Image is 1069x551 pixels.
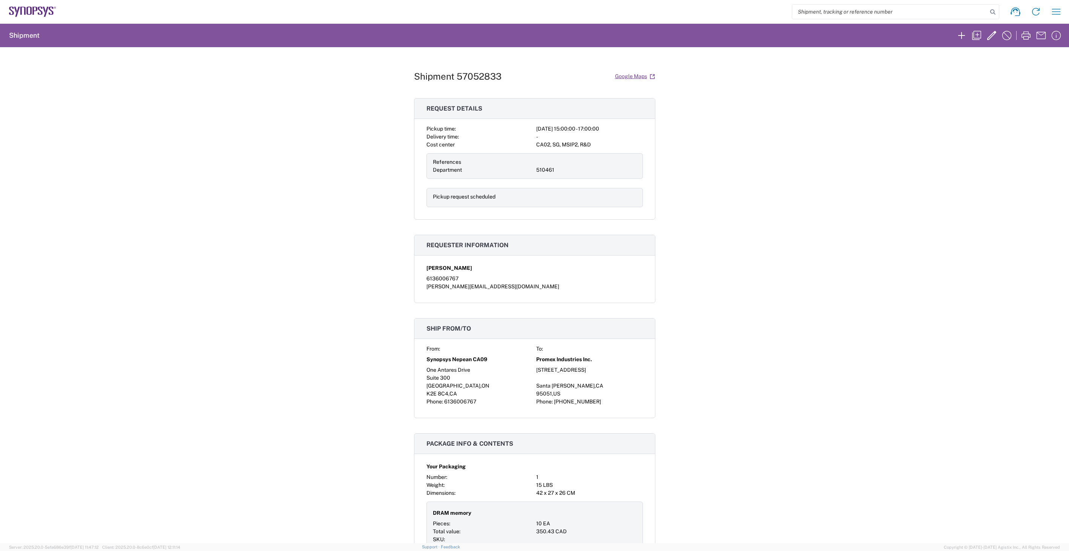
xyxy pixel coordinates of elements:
[433,166,533,174] div: Department
[536,346,543,352] span: To:
[433,159,461,165] span: References
[552,391,553,397] span: ,
[536,528,636,536] div: 350.43 CAD
[536,125,643,133] div: [DATE] 15:00:00 - 17:00:00
[9,545,99,549] span: Server: 2025.20.0-5efa686e39f
[426,126,456,132] span: Pickup time:
[426,482,445,488] span: Weight:
[433,520,450,526] span: Pieces:
[536,520,636,528] div: 10 EA
[615,70,655,83] a: Google Maps
[441,545,460,549] a: Feedback
[426,264,472,272] span: [PERSON_NAME]
[153,545,180,549] span: [DATE] 12:11:14
[482,383,489,389] span: ON
[426,134,459,140] span: Delivery time:
[536,141,643,149] div: CA02, SG, MSIP2, R&D
[536,473,643,481] div: 1
[480,383,482,389] span: ,
[536,481,643,489] div: 15 LBS
[426,490,456,496] span: Dimensions:
[426,366,533,374] div: One Antares Drive
[426,440,513,447] span: Package info & contents
[426,283,643,291] div: [PERSON_NAME][EMAIL_ADDRESS][DOMAIN_NAME]
[426,275,643,283] div: 6136006767
[426,142,455,148] span: Cost center
[596,383,603,389] span: CA
[448,391,449,397] span: ,
[9,31,40,40] h2: Shipment
[536,356,592,363] span: Promex Industries Inc.
[426,356,487,363] span: Synopsys Nepean CA09
[426,391,448,397] span: K2E 8C4
[433,509,471,517] span: DRAM memory
[71,545,99,549] span: [DATE] 11:47:12
[426,463,466,471] span: Your Packaging
[536,391,552,397] span: 95051
[426,325,471,332] span: Ship from/to
[433,194,495,200] span: Pickup request scheduled
[554,399,601,405] span: [PHONE_NUMBER]
[426,399,443,405] span: Phone:
[426,346,440,352] span: From:
[536,166,636,174] div: 510461
[536,399,553,405] span: Phone:
[422,545,441,549] a: Support
[426,474,447,480] span: Number:
[449,391,457,397] span: CA
[414,71,502,82] h1: Shipment 57052833
[595,383,596,389] span: ,
[536,383,595,389] span: Santa [PERSON_NAME]
[433,528,460,534] span: Total value:
[792,5,988,19] input: Shipment, tracking or reference number
[433,536,445,542] span: SKU:
[944,544,1060,551] span: Copyright © [DATE]-[DATE] Agistix Inc., All Rights Reserved
[536,366,643,374] div: [STREET_ADDRESS]
[444,399,476,405] span: 6136006767
[426,105,482,112] span: Request details
[536,489,643,497] div: 42 x 27 x 26 CM
[426,383,480,389] span: [GEOGRAPHIC_DATA]
[426,374,533,382] div: Suite 300
[102,545,180,549] span: Client: 2025.20.0-8c6e0cf
[426,242,509,249] span: Requester information
[536,133,643,141] div: -
[553,391,560,397] span: US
